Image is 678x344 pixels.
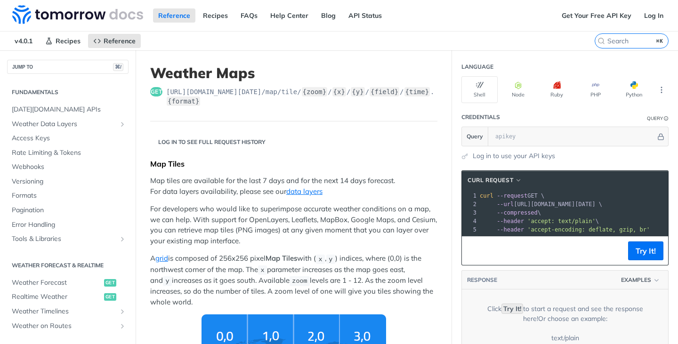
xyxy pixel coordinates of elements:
button: Try It! [628,241,663,260]
button: Show subpages for Tools & Libraries [119,235,126,243]
span: curl [480,192,493,199]
a: Get Your Free API Key [557,8,637,23]
span: Recipes [56,37,81,45]
button: Show subpages for Weather Data Layers [119,120,126,128]
h1: Weather Maps [150,64,437,81]
span: 'accept-encoding: deflate, gzip, br' [527,226,650,233]
a: Versioning [7,175,129,189]
span: Formats [12,191,126,200]
img: Tomorrow.io Weather API Docs [12,5,143,24]
div: 2 [462,200,478,208]
kbd: ⌘K [654,36,666,46]
span: Tools & Libraries [12,234,116,244]
div: Log in to see full request history [150,138,266,146]
span: Error Handling [12,220,126,230]
span: Weather on Routes [12,321,116,331]
div: 3 [462,208,478,217]
a: Help Center [265,8,314,23]
h2: Weather Forecast & realtime [7,261,129,270]
a: Pagination [7,203,129,217]
div: 4 [462,217,478,225]
span: Weather Data Layers [12,120,116,129]
span: get [104,279,116,287]
span: [URL][DOMAIN_NAME][DATE] \ [480,201,602,208]
div: Language [461,63,493,71]
a: Access Keys [7,131,129,145]
button: Query [462,127,488,146]
span: GET \ [480,192,544,199]
a: Log in to use your API keys [473,151,555,161]
a: FAQs [235,8,263,23]
button: RESPONSE [467,275,498,285]
svg: Search [597,37,605,45]
a: Weather on RoutesShow subpages for Weather on Routes [7,319,129,333]
a: Blog [316,8,341,23]
button: cURL Request [464,176,525,185]
span: Versioning [12,177,126,186]
button: Examples [618,275,663,285]
span: Examples [621,276,651,284]
a: Weather TimelinesShow subpages for Weather Timelines [7,304,129,319]
label: {field} [370,87,399,96]
label: {y} [351,87,364,96]
span: --request [497,192,527,199]
p: Map tiles are available for the last 7 days and for the next 14 days forecast. For data layers av... [150,176,437,197]
span: x [318,256,322,263]
a: grid [155,254,168,263]
button: JUMP TO⌘/ [7,60,129,74]
span: v4.0.1 [9,34,38,48]
code: Try It! [501,304,523,314]
span: --header [497,226,524,233]
button: PHP [577,76,613,103]
button: More Languages [654,83,669,97]
a: Reference [153,8,195,23]
span: 'accept: text/plain' [527,218,596,224]
i: Information [664,116,669,121]
span: Weather Forecast [12,278,102,288]
a: Recipes [198,8,233,23]
a: Webhooks [7,160,129,174]
button: Node [500,76,536,103]
button: Ruby [539,76,575,103]
div: Credentials [461,113,500,121]
a: Realtime Weatherget [7,290,129,304]
div: 1 [462,192,478,200]
label: {format} [167,96,200,106]
span: get [104,293,116,301]
input: apikey [491,127,656,146]
span: https://api.tomorrow.io/v4/map/tile/{zoom}/{x}/{y}/{field}/{time}.{format} [166,87,437,106]
span: Realtime Weather [12,292,102,302]
a: Rate Limiting & Tokens [7,146,129,160]
span: cURL Request [468,176,513,184]
button: Python [616,76,652,103]
label: {zoom} [302,87,328,96]
p: For developers who would like to superimpose accurate weather conditions on a map, we can help. W... [150,204,437,246]
strong: Map Tiles [266,254,297,263]
div: Click to start a request and see the response here! Or choose an example: [476,304,654,324]
a: data layers [286,187,323,196]
a: Log In [639,8,669,23]
div: Map Tiles [150,159,437,168]
label: {time} [404,87,430,96]
div: 5 [462,225,478,234]
span: x [260,267,264,274]
button: Show subpages for Weather Timelines [119,308,126,315]
a: API Status [343,8,387,23]
h2: Fundamentals [7,88,129,96]
a: Weather Data LayersShow subpages for Weather Data Layers [7,117,129,131]
span: ⌘/ [113,63,123,71]
a: Reference [88,34,141,48]
span: \ [480,218,599,224]
a: Error Handling [7,218,129,232]
div: Query [647,115,663,122]
span: [DATE][DOMAIN_NAME] APIs [12,105,126,114]
a: Recipes [40,34,86,48]
div: text/plain [551,333,579,343]
span: Rate Limiting & Tokens [12,148,126,158]
button: Shell [461,76,498,103]
p: A is composed of 256x256 pixel with ( , ) indices, where (0,0) is the northwest corner of the map... [150,253,437,307]
span: Reference [104,37,136,45]
button: Copy to clipboard [467,244,480,258]
span: zoom [292,278,307,285]
span: Pagination [12,206,126,215]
